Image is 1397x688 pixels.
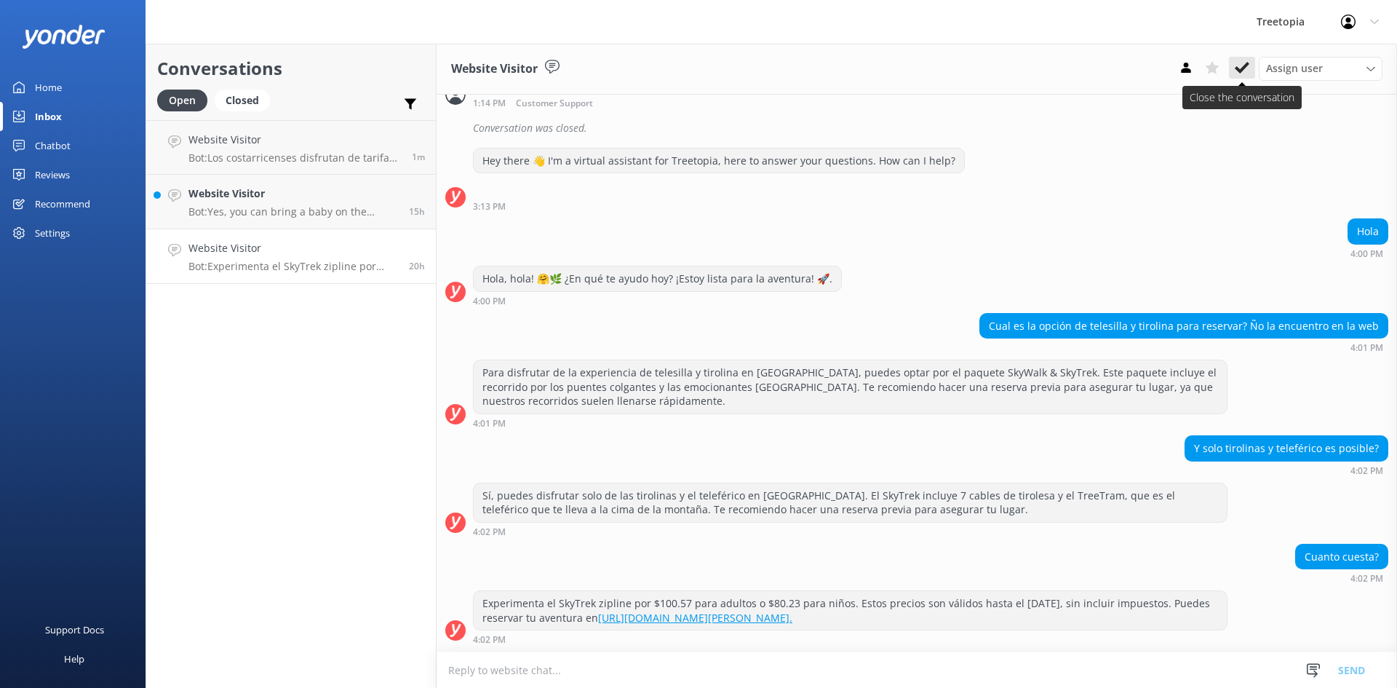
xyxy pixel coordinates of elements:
[215,90,270,111] div: Closed
[64,644,84,673] div: Help
[35,73,62,102] div: Home
[45,615,104,644] div: Support Docs
[1185,436,1388,461] div: Y solo tirolinas y teleférico es posible?
[1348,248,1388,258] div: Aug 24 2025 04:00pm (UTC -06:00) America/Mexico_City
[473,419,506,428] strong: 4:01 PM
[215,92,277,108] a: Closed
[473,297,506,306] strong: 4:00 PM
[473,636,506,644] strong: 4:02 PM
[474,149,964,173] div: Hey there 👋 I'm a virtual assistant for Treetopia, here to answer your questions. How can I help?
[35,131,71,160] div: Chatbot
[1295,573,1388,583] div: Aug 24 2025 04:02pm (UTC -06:00) America/Mexico_City
[409,260,425,272] span: Aug 24 2025 04:02pm (UTC -06:00) America/Mexico_City
[473,634,1227,644] div: Aug 24 2025 04:02pm (UTC -06:00) America/Mexico_City
[473,526,1227,537] div: Aug 24 2025 04:02pm (UTC -06:00) America/Mexico_City
[1348,219,1388,244] div: Hola
[979,342,1388,352] div: Aug 24 2025 04:01pm (UTC -06:00) America/Mexico_City
[188,205,398,218] p: Bot: Yes, you can bring a baby on the SkyWalk (the hanging bridges tour) and the TreeTram, as the...
[409,205,425,218] span: Aug 24 2025 08:40pm (UTC -06:00) America/Mexico_City
[445,116,1388,141] div: 2025-08-24T20:49:56.829
[1350,344,1383,352] strong: 4:01 PM
[474,591,1227,630] div: Experimenta el SkyTrek zipline por $100.57 para adultos o $80.23 para niños. Estos precios son vá...
[473,296,842,306] div: Aug 24 2025 04:00pm (UTC -06:00) America/Mexico_City
[473,202,506,211] strong: 3:13 PM
[474,483,1227,522] div: Sí, puedes disfrutar solo de las tirolinas y el teleférico en [GEOGRAPHIC_DATA]. El SkyTrek inclu...
[157,92,215,108] a: Open
[22,25,106,49] img: yonder-white-logo.png
[412,151,425,163] span: Aug 25 2025 12:01pm (UTC -06:00) America/Mexico_City
[1259,57,1382,80] div: Assign User
[157,55,425,82] h2: Conversations
[473,99,506,108] strong: 1:14 PM
[188,240,398,256] h4: Website Visitor
[35,218,70,248] div: Settings
[474,360,1227,414] div: Para disfrutar de la experiencia de telesilla y tirolina en [GEOGRAPHIC_DATA], puedes optar por e...
[473,201,965,211] div: Aug 24 2025 03:13pm (UTC -06:00) America/Mexico_City
[1296,545,1388,569] div: Cuanto cuesta?
[188,132,401,148] h4: Website Visitor
[474,266,841,291] div: Hola, hola! 🤗🌿 ¿En qué te ayudo hoy? ¡Estoy lista para la aventura! 🚀.
[980,314,1388,339] div: Cual es la opción de telesilla y tirolina para reservar? Ño la encuentro en la web
[188,151,401,165] p: Bot: Los costarricenses disfrutan de tarifas especiales en [GEOGRAPHIC_DATA], pagando el precio d...
[1350,250,1383,258] strong: 4:00 PM
[188,186,398,202] h4: Website Visitor
[35,160,70,189] div: Reviews
[35,102,62,131] div: Inbox
[451,60,538,79] h3: Website Visitor
[146,120,436,175] a: Website VisitorBot:Los costarricenses disfrutan de tarifas especiales en [GEOGRAPHIC_DATA], pagan...
[473,98,1191,108] div: Aug 24 2025 01:14pm (UTC -06:00) America/Mexico_City
[1185,465,1388,475] div: Aug 24 2025 04:02pm (UTC -06:00) America/Mexico_City
[188,260,398,273] p: Bot: Experimenta el SkyTrek zipline por $100.57 para adultos o $80.23 para niños. Estos precios s...
[598,611,792,625] a: [URL][DOMAIN_NAME][PERSON_NAME].
[146,229,436,284] a: Website VisitorBot:Experimenta el SkyTrek zipline por $100.57 para adultos o $80.23 para niños. E...
[146,175,436,229] a: Website VisitorBot:Yes, you can bring a baby on the SkyWalk (the hanging bridges tour) and the Tr...
[1266,60,1323,76] span: Assign user
[35,189,90,218] div: Recommend
[516,99,593,108] span: Customer Support
[1350,574,1383,583] strong: 4:02 PM
[473,116,1388,141] div: Conversation was closed.
[473,528,506,537] strong: 4:02 PM
[1350,467,1383,475] strong: 4:02 PM
[473,418,1227,428] div: Aug 24 2025 04:01pm (UTC -06:00) America/Mexico_City
[157,90,207,111] div: Open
